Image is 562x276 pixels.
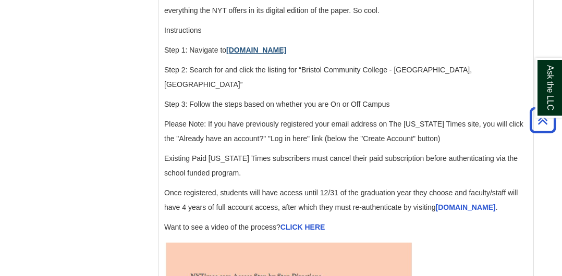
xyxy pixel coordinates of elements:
a: Back to Top [526,113,559,127]
span: Step 3: Follow the steps based on whether you are On or Off Campus [164,100,389,108]
span: Please Note: If you have previously registered your email address on The [US_STATE] Times site, y... [164,120,523,143]
span: Step 1: Navigate to [164,46,288,54]
span: Step 2: Search for and click the listing for “Bristol Community College - [GEOGRAPHIC_DATA], [GEO... [164,66,472,89]
a: CLICK HERE [280,223,325,231]
span: Instructions [164,26,202,34]
span: Existing Paid [US_STATE] Times subscribers must cancel their paid subscription before authenticat... [164,154,518,177]
a: [DOMAIN_NAME] [436,203,496,211]
span: Once registered, students will have access until 12/31 of the graduation year they choose and fac... [164,189,518,211]
span: Want to see a video of the process? [164,223,325,231]
a: [DOMAIN_NAME] [226,46,286,54]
